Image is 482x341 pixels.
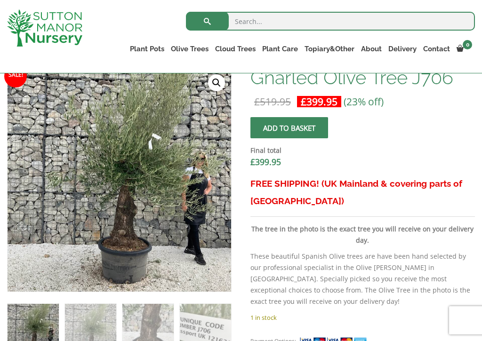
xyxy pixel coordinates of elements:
dt: Final total [250,145,475,156]
a: 0 [453,42,475,56]
h1: Gnarled Olive Tree J706 [250,68,475,87]
bdi: 399.95 [250,156,281,167]
p: 1 in stock [250,312,475,323]
a: Delivery [385,42,420,56]
p: These beautiful Spanish Olive trees are have been hand selected by our professional specialist in... [250,251,475,307]
span: Sale! [4,65,27,87]
span: (23% off) [344,95,384,108]
a: Olive Trees [168,42,212,56]
span: £ [250,156,255,167]
h3: FREE SHIPPING! (UK Mainland & covering parts of [GEOGRAPHIC_DATA]) [250,175,475,210]
a: Topiary&Other [301,42,358,56]
a: Plant Pots [127,42,168,56]
a: Cloud Trees [212,42,259,56]
input: Search... [186,12,475,31]
span: 0 [463,40,472,49]
a: About [358,42,385,56]
a: Plant Care [259,42,301,56]
strong: The tree in the photo is the exact tree you will receive on your delivery day. [251,224,474,245]
a: Contact [420,42,453,56]
bdi: 519.95 [254,95,291,108]
span: £ [254,95,260,108]
img: Gnarled Olive Tree J706 - 3E589895 5E75 406A B14D 12C4828F2566 1 105 c [231,68,455,292]
span: £ [301,95,306,108]
bdi: 399.95 [301,95,337,108]
a: View full-screen image gallery [208,74,225,91]
button: Add to basket [250,117,328,138]
img: logo [7,9,82,47]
